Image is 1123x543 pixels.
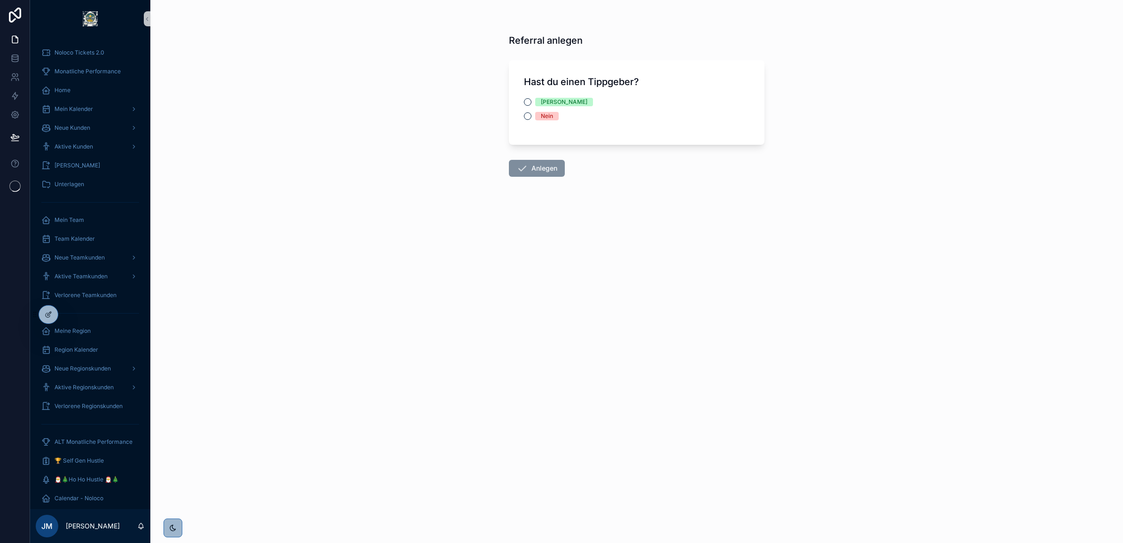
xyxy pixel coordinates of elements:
span: Noloco Tickets 2.0 [55,49,104,56]
a: [PERSON_NAME] [36,157,145,174]
a: Noloco Tickets 2.0 [36,44,145,61]
a: Unterlagen [36,176,145,193]
span: 🎅🎄Ho Ho Hustle 🎅🎄 [55,476,119,483]
span: Verlorene Regionskunden [55,402,123,410]
a: Verlorene Teamkunden [36,287,145,304]
a: Mein Kalender [36,101,145,118]
span: Mein Kalender [55,105,93,113]
h1: Referral anlegen [509,34,583,47]
a: Verlorene Regionskunden [36,398,145,415]
a: Aktive Teamkunden [36,268,145,285]
a: Aktive Regionskunden [36,379,145,396]
a: Mein Team [36,212,145,228]
a: Aktive Kunden [36,138,145,155]
span: Mein Team [55,216,84,224]
div: Nein [541,112,553,120]
a: 🏆 Self Gen Hustle [36,452,145,469]
h1: Hast du einen Tippgeber? [524,75,639,88]
span: Team Kalender [55,235,95,243]
a: 🎅🎄Ho Ho Hustle 🎅🎄 [36,471,145,488]
span: Neue Kunden [55,124,90,132]
span: Aktive Regionskunden [55,384,114,391]
div: [PERSON_NAME] [541,98,587,106]
span: ALT Monatliche Performance [55,438,133,446]
span: Region Kalender [55,346,98,354]
a: Monatliche Performance [36,63,145,80]
p: [PERSON_NAME] [66,521,120,531]
span: JM [41,520,53,532]
a: Calendar - Noloco [36,490,145,507]
a: Region Kalender [36,341,145,358]
span: [PERSON_NAME] [55,162,100,169]
a: Neue Teamkunden [36,249,145,266]
span: Meine Region [55,327,91,335]
span: Verlorene Teamkunden [55,291,117,299]
span: Aktive Kunden [55,143,93,150]
span: Monatliche Performance [55,68,121,75]
a: Neue Regionskunden [36,360,145,377]
a: Neue Kunden [36,119,145,136]
span: Unterlagen [55,181,84,188]
span: 🏆 Self Gen Hustle [55,457,104,464]
a: Home [36,82,145,99]
a: ALT Monatliche Performance [36,433,145,450]
span: Neue Teamkunden [55,254,105,261]
span: Home [55,87,70,94]
span: Aktive Teamkunden [55,273,108,280]
span: Calendar - Noloco [55,495,103,502]
div: scrollable content [30,38,150,509]
a: Meine Region [36,323,145,339]
span: Neue Regionskunden [55,365,111,372]
a: Team Kalender [36,230,145,247]
img: App logo [83,11,98,26]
